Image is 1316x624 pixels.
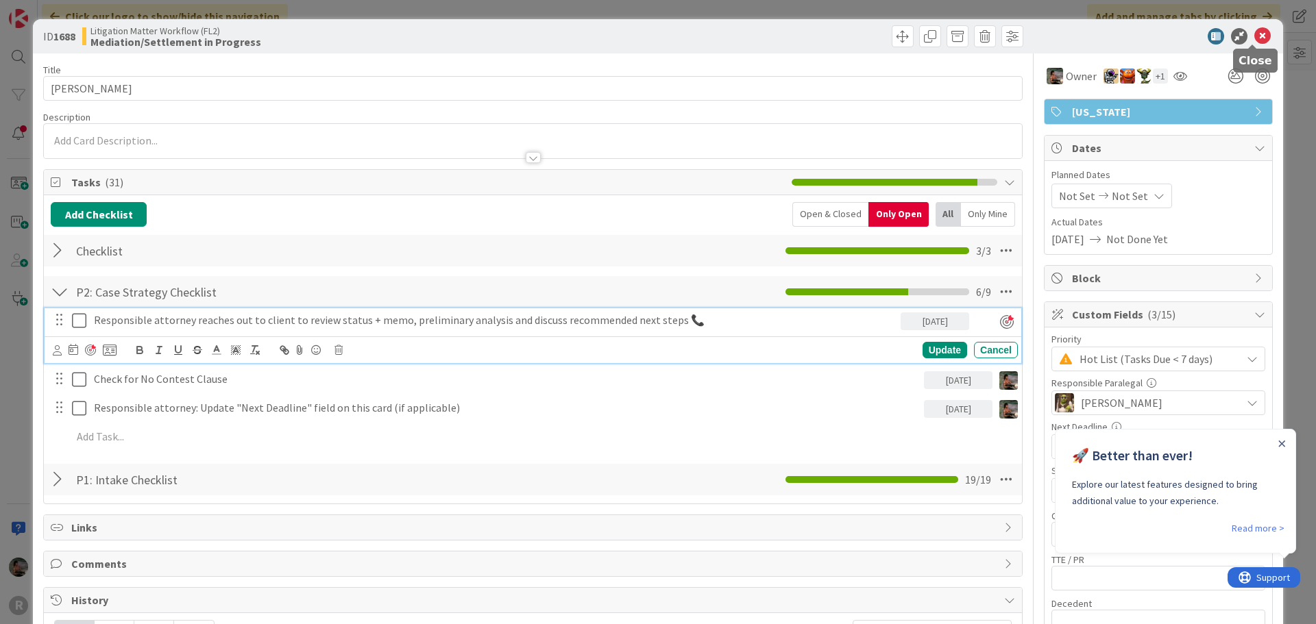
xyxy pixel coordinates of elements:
[71,174,785,190] span: Tasks
[29,2,62,18] span: Support
[43,64,61,76] label: Title
[961,202,1015,227] div: Only Mine
[71,467,380,492] input: Add Checklist...
[923,342,967,358] div: Update
[90,25,261,36] span: Litigation Matter Workflow (FL2)
[1051,378,1265,388] div: Responsible Paralegal
[71,556,997,572] span: Comments
[1059,188,1095,204] span: Not Set
[1051,168,1265,182] span: Planned Dates
[999,371,1018,390] img: MW
[1051,422,1265,432] div: Next Deadline
[105,175,123,189] span: ( 31 )
[965,471,991,488] span: 19 / 19
[71,519,997,536] span: Links
[1239,54,1272,67] h5: Close
[71,592,997,608] span: History
[1072,140,1247,156] span: Dates
[976,284,991,300] span: 6 / 9
[1112,188,1148,204] span: Not Set
[974,342,1018,358] div: Cancel
[1072,306,1247,323] span: Custom Fields
[1051,510,1106,522] label: Case Number
[1120,68,1135,84] img: KA
[1080,349,1234,369] span: Hot List (Tasks Due < 7 days)
[1051,215,1265,229] span: Actual Dates
[1072,270,1247,286] span: Block
[1104,68,1119,84] img: TM
[1055,393,1074,412] img: DG
[1051,553,1084,566] label: TTE / PR
[71,279,380,304] input: Add Checklist...
[90,36,261,47] b: Mediation/Settlement in Progress
[1153,68,1168,84] div: + 1
[1047,68,1063,84] img: MW
[999,400,1018,419] img: MW
[1051,597,1092,610] label: Decedent
[1066,68,1097,84] span: Owner
[1072,103,1247,120] span: [US_STATE]
[71,238,380,263] input: Add Checklist...
[924,400,992,418] div: [DATE]
[1136,68,1151,84] img: NC
[1106,231,1168,247] span: Not Done Yet
[43,76,1023,101] input: type card name here...
[43,111,90,123] span: Description
[924,371,992,389] div: [DATE]
[1081,395,1162,411] span: [PERSON_NAME]
[1055,429,1300,559] iframe: UserGuiding Product Updates RC Tooltip
[51,202,147,227] button: Add Checklist
[1051,231,1084,247] span: [DATE]
[936,202,961,227] div: All
[94,312,895,328] p: Responsible attorney reaches out to client to review status + memo, preliminary analysis and disc...
[94,371,918,387] p: Check for No Contest Clause
[868,202,929,227] div: Only Open
[792,202,868,227] div: Open & Closed
[976,242,991,259] span: 3 / 3
[1051,334,1265,344] div: Priority
[901,312,969,330] div: [DATE]
[94,400,918,416] p: Responsible attorney: Update "Next Deadline" field on this card (if applicable)
[1051,466,1265,475] div: SOL
[1147,308,1175,321] span: ( 3/15 )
